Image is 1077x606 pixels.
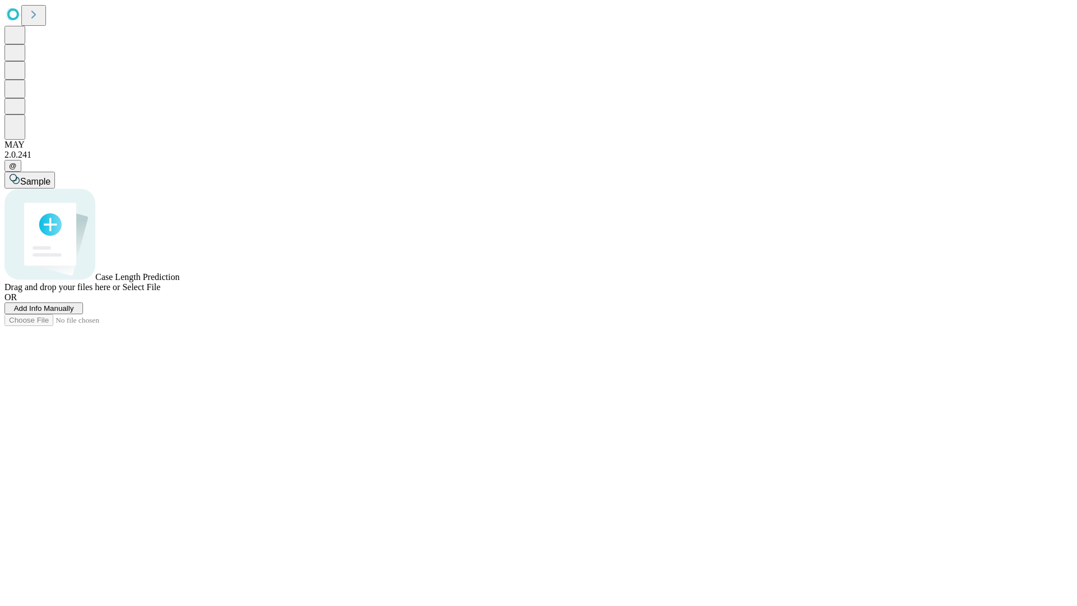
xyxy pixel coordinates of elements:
span: Case Length Prediction [95,272,179,282]
span: Sample [20,177,50,186]
span: Select File [122,282,160,292]
span: Add Info Manually [14,304,74,313]
div: MAY [4,140,1073,150]
span: OR [4,292,17,302]
button: Sample [4,172,55,189]
span: @ [9,162,17,170]
button: Add Info Manually [4,302,83,314]
div: 2.0.241 [4,150,1073,160]
span: Drag and drop your files here or [4,282,120,292]
button: @ [4,160,21,172]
